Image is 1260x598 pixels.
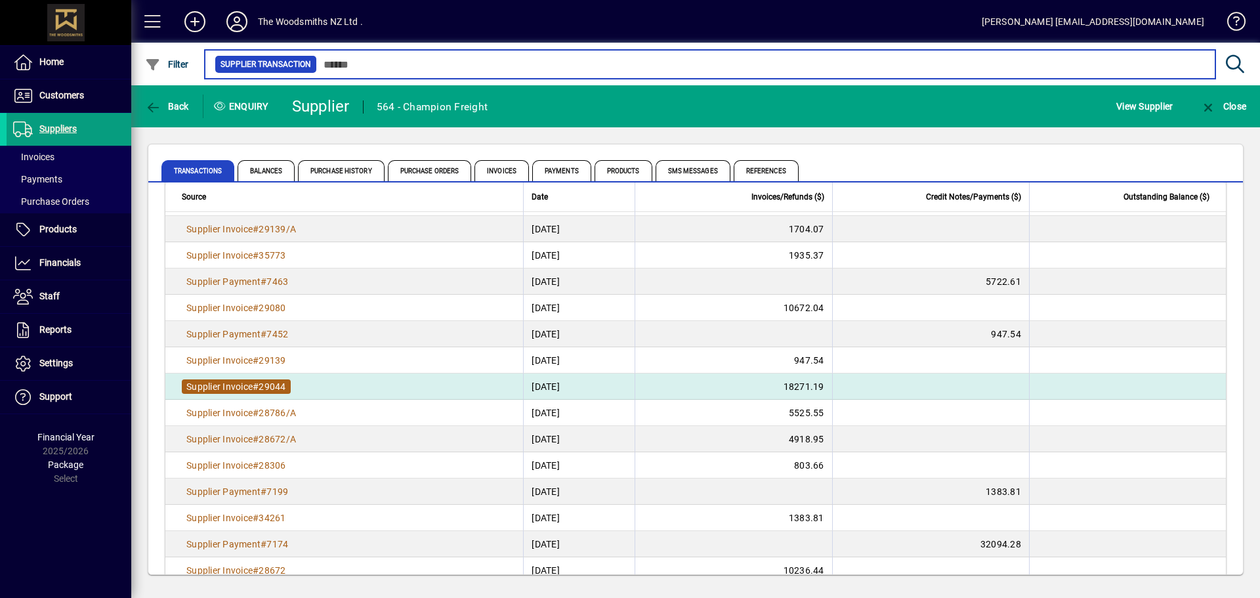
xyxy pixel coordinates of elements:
[259,224,296,234] span: 29139/A
[266,539,288,549] span: 7174
[253,355,259,366] span: #
[523,426,635,452] td: [DATE]
[532,190,548,204] span: Date
[1200,101,1246,112] span: Close
[982,11,1204,32] div: [PERSON_NAME] [EMAIL_ADDRESS][DOMAIN_NAME]
[145,101,189,112] span: Back
[13,196,89,207] span: Purchase Orders
[7,347,131,380] a: Settings
[734,160,799,181] span: References
[182,432,301,446] a: Supplier Invoice#28672/A
[261,329,266,339] span: #
[635,452,831,479] td: 803.66
[186,381,253,392] span: Supplier Invoice
[220,58,311,71] span: Supplier Transaction
[635,347,831,374] td: 947.54
[1116,96,1173,117] span: View Supplier
[37,432,94,442] span: Financial Year
[523,268,635,295] td: [DATE]
[523,216,635,242] td: [DATE]
[7,168,131,190] a: Payments
[253,224,259,234] span: #
[182,484,293,499] a: Supplier Payment#7199
[186,408,253,418] span: Supplier Invoice
[635,505,831,531] td: 1383.81
[523,452,635,479] td: [DATE]
[48,459,83,470] span: Package
[7,213,131,246] a: Products
[474,160,529,181] span: Invoices
[7,314,131,347] a: Reports
[186,434,253,444] span: Supplier Invoice
[186,460,253,471] span: Supplier Invoice
[292,96,350,117] div: Supplier
[523,295,635,321] td: [DATE]
[751,190,824,204] span: Invoices/Refunds ($)
[174,10,216,33] button: Add
[1113,95,1176,118] button: View Supplier
[523,347,635,374] td: [DATE]
[635,400,831,426] td: 5525.55
[39,391,72,402] span: Support
[832,268,1029,295] td: 5722.61
[253,460,259,471] span: #
[635,216,831,242] td: 1704.07
[7,79,131,112] a: Customers
[7,280,131,313] a: Staff
[532,190,627,204] div: Date
[203,96,282,117] div: Enquiry
[186,486,261,497] span: Supplier Payment
[532,160,591,181] span: Payments
[182,379,291,394] a: Supplier Invoice#29044
[39,291,60,301] span: Staff
[253,565,259,576] span: #
[186,539,261,549] span: Supplier Payment
[261,276,266,287] span: #
[523,479,635,505] td: [DATE]
[298,160,385,181] span: Purchase History
[259,355,285,366] span: 29139
[926,190,1021,204] span: Credit Notes/Payments ($)
[259,434,296,444] span: 28672/A
[253,434,259,444] span: #
[266,486,288,497] span: 7199
[182,511,291,525] a: Supplier Invoice#34261
[216,10,258,33] button: Profile
[13,152,54,162] span: Invoices
[656,160,730,181] span: SMS Messages
[182,406,301,420] a: Supplier Invoice#28786/A
[142,53,192,76] button: Filter
[39,257,81,268] span: Financials
[186,329,261,339] span: Supplier Payment
[39,224,77,234] span: Products
[259,381,285,392] span: 29044
[253,513,259,523] span: #
[7,190,131,213] a: Purchase Orders
[39,324,72,335] span: Reports
[253,408,259,418] span: #
[1197,95,1249,118] button: Close
[832,531,1029,557] td: 32094.28
[7,381,131,414] a: Support
[388,160,472,181] span: Purchase Orders
[13,174,62,184] span: Payments
[182,327,293,341] a: Supplier Payment#7452
[182,248,291,263] a: Supplier Invoice#35773
[253,303,259,313] span: #
[259,303,285,313] span: 29080
[266,329,288,339] span: 7452
[186,303,253,313] span: Supplier Invoice
[635,374,831,400] td: 18271.19
[523,321,635,347] td: [DATE]
[186,513,253,523] span: Supplier Invoice
[523,374,635,400] td: [DATE]
[182,458,291,473] a: Supplier Invoice#28306
[258,11,363,32] div: The Woodsmiths NZ Ltd .
[523,531,635,557] td: [DATE]
[635,295,831,321] td: 10672.04
[266,276,288,287] span: 7463
[253,381,259,392] span: #
[182,190,206,204] span: Source
[186,355,253,366] span: Supplier Invoice
[1186,95,1260,118] app-page-header-button: Close enquiry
